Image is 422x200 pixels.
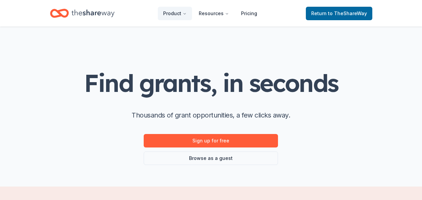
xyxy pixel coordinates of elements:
nav: Main [158,5,263,21]
a: Pricing [236,7,263,20]
span: Return [311,9,367,18]
a: Returnto TheShareWay [306,7,372,20]
button: Resources [193,7,234,20]
p: Thousands of grant opportunities, a few clicks away. [132,110,290,121]
a: Browse as a guest [144,152,278,165]
a: Home [50,5,114,21]
a: Sign up for free [144,134,278,147]
span: to TheShareWay [328,10,367,16]
button: Product [158,7,192,20]
h1: Find grants, in seconds [84,70,338,96]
